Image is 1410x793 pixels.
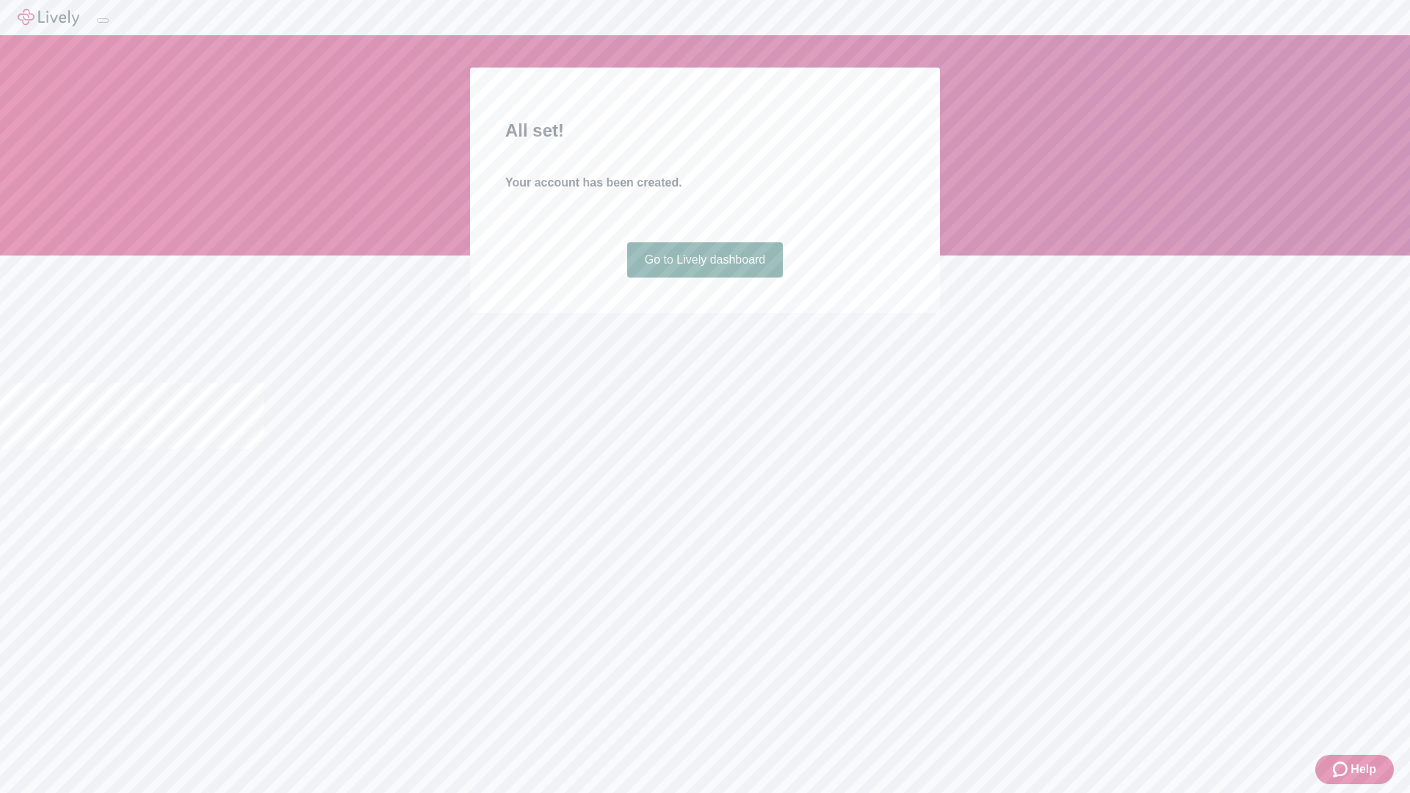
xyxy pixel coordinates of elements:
[18,9,79,26] img: Lively
[505,117,905,144] h2: All set!
[1315,755,1394,784] button: Zendesk support iconHelp
[1333,761,1351,778] svg: Zendesk support icon
[97,18,109,23] button: Log out
[627,242,784,278] a: Go to Lively dashboard
[1351,761,1376,778] span: Help
[505,174,905,192] h4: Your account has been created.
